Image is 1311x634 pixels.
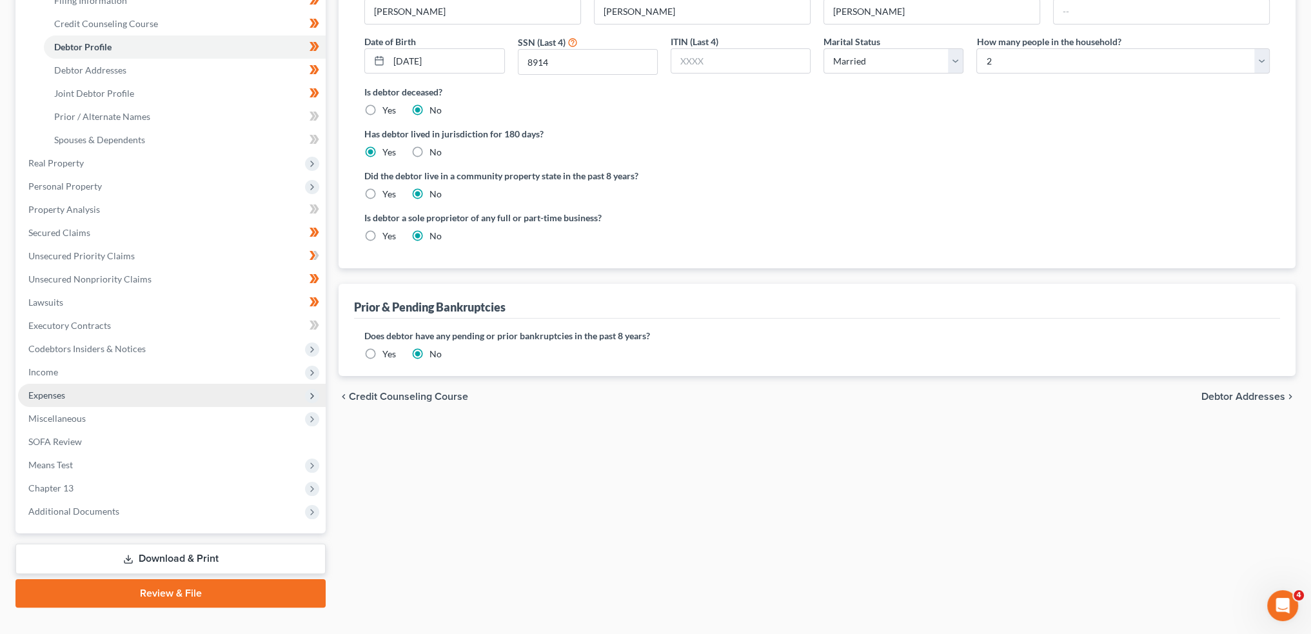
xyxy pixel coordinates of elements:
i: chevron_left [339,391,349,402]
label: SSN (Last 4) [518,35,566,49]
button: chevron_left Credit Counseling Course [339,391,468,402]
span: Income [28,366,58,377]
span: Debtor Addresses [1201,391,1285,402]
label: Yes [382,188,396,201]
a: Secured Claims [18,221,326,244]
a: SOFA Review [18,430,326,453]
span: Miscellaneous [28,413,86,424]
label: Is debtor deceased? [364,85,1270,99]
span: Credit Counseling Course [54,18,158,29]
label: Yes [382,348,396,361]
input: XXXX [671,49,810,74]
a: Executory Contracts [18,314,326,337]
a: Debtor Profile [44,35,326,59]
span: Expenses [28,390,65,401]
i: chevron_right [1285,391,1296,402]
a: Unsecured Priority Claims [18,244,326,268]
button: Debtor Addresses chevron_right [1201,391,1296,402]
span: Executory Contracts [28,320,111,331]
label: ITIN (Last 4) [671,35,718,48]
a: Property Analysis [18,198,326,221]
label: How many people in the household? [976,35,1121,48]
label: Date of Birth [364,35,416,48]
label: Did the debtor live in a community property state in the past 8 years? [364,169,1270,183]
span: SOFA Review [28,436,82,447]
span: Prior / Alternate Names [54,111,150,122]
span: Debtor Addresses [54,64,126,75]
label: Yes [382,230,396,243]
span: Joint Debtor Profile [54,88,134,99]
span: 4 [1294,590,1304,600]
a: Debtor Addresses [44,59,326,82]
a: Prior / Alternate Names [44,105,326,128]
label: No [429,104,442,117]
span: Personal Property [28,181,102,192]
label: Yes [382,104,396,117]
span: Means Test [28,459,73,470]
span: Additional Documents [28,506,119,517]
label: No [429,146,442,159]
span: Debtor Profile [54,41,112,52]
a: Credit Counseling Course [44,12,326,35]
label: Marital Status [823,35,880,48]
a: Unsecured Nonpriority Claims [18,268,326,291]
span: Spouses & Dependents [54,134,145,145]
label: No [429,348,442,361]
span: Credit Counseling Course [349,391,468,402]
div: Prior & Pending Bankruptcies [354,299,506,315]
span: Chapter 13 [28,482,74,493]
span: Secured Claims [28,227,90,238]
span: Property Analysis [28,204,100,215]
span: Real Property [28,157,84,168]
span: Unsecured Priority Claims [28,250,135,261]
label: Has debtor lived in jurisdiction for 180 days? [364,127,1270,141]
a: Download & Print [15,544,326,574]
span: Codebtors Insiders & Notices [28,343,146,354]
a: Review & File [15,579,326,608]
span: Lawsuits [28,297,63,308]
a: Joint Debtor Profile [44,82,326,105]
label: Is debtor a sole proprietor of any full or part-time business? [364,211,811,224]
input: MM/DD/YYYY [389,49,504,74]
label: No [429,188,442,201]
label: Does debtor have any pending or prior bankruptcies in the past 8 years? [364,329,1270,342]
a: Spouses & Dependents [44,128,326,152]
label: Yes [382,146,396,159]
span: Unsecured Nonpriority Claims [28,273,152,284]
iframe: Intercom live chat [1267,590,1298,621]
input: XXXX [518,50,657,74]
label: No [429,230,442,243]
a: Lawsuits [18,291,326,314]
